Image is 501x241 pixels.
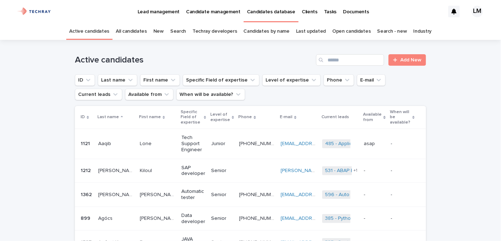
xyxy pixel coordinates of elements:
[239,141,282,146] a: [PHONE_NUMBER]
[238,113,252,121] p: Phone
[181,165,205,177] p: SAP developer
[75,55,313,65] h1: Active candidates
[391,215,415,222] p: -
[332,23,371,40] a: Open candidates
[140,139,153,147] p: Lone
[281,141,362,146] a: [EMAIL_ADDRESS][DOMAIN_NAME]
[364,139,376,147] p: asap
[388,54,426,66] a: Add New
[181,135,205,153] p: Tech Support Engineer
[181,189,205,201] p: Automatic tester
[181,108,202,126] p: Specific Field of expertise
[75,89,122,100] button: Current leads
[325,215,429,222] a: 385 - Python fejlesztő (medior/senior)-Medior
[98,214,114,222] p: Agócs
[125,89,173,100] button: Available from
[81,139,91,147] p: 1121
[81,166,92,174] p: 1212
[211,192,233,198] p: Senior
[170,23,186,40] a: Search
[75,159,426,183] tr: 12121212 [PERSON_NAME][PERSON_NAME] KiloulKiloul SAP developerSenior [PERSON_NAME][EMAIL_ADDRESS]...
[325,192,381,198] a: 596 - Auto tester-Senior
[81,190,93,198] p: 1362
[211,215,233,222] p: Senior
[70,23,110,40] a: Active candidates
[377,23,407,40] a: Search - new
[139,113,161,121] p: First name
[390,108,411,126] p: When will be available?
[81,113,85,121] p: ID
[391,192,415,198] p: -
[281,168,401,173] a: [PERSON_NAME][EMAIL_ADDRESS][DOMAIN_NAME]
[211,141,233,147] p: Junior
[239,216,282,221] a: [PHONE_NUMBER]
[98,139,113,147] p: Aaqib
[391,168,415,174] p: -
[296,23,326,40] a: Last updated
[364,190,367,198] p: -
[75,183,426,207] tr: 13621362 [PERSON_NAME][PERSON_NAME] [PERSON_NAME][PERSON_NAME] Automatic testerSenior[PHONE_NUMBE...
[414,23,432,40] a: Industry
[98,74,137,86] button: Last name
[400,57,421,62] span: Add New
[325,168,410,174] a: 531 - ABAP Entwickler Berater-Senior
[181,213,205,225] p: Data developer
[357,74,386,86] button: E-mail
[363,111,382,124] p: Available from
[325,141,451,147] a: 485 - Application Support Engineer (SAP MOM) -Medior
[210,111,230,124] p: Level of expertise
[353,168,357,173] span: + 1
[321,113,349,121] p: Current leads
[239,192,282,197] a: [PHONE_NUMBER]
[140,190,177,198] p: [PERSON_NAME]
[140,166,153,174] p: Kiloul
[244,23,290,40] a: Candidates by name
[98,166,135,174] p: [PERSON_NAME]
[183,74,259,86] button: Specific Field of expertise
[81,214,92,222] p: 899
[14,4,54,19] img: xG6Muz3VQV2JDbePcW7p
[281,192,362,197] a: [EMAIL_ADDRESS][DOMAIN_NAME]
[364,166,367,174] p: -
[97,113,119,121] p: Last name
[75,129,426,159] tr: 11211121 AaqibAaqib LoneLone Tech Support EngineerJunior[PHONE_NUMBER] [EMAIL_ADDRESS][DOMAIN_NAM...
[262,74,321,86] button: Level of expertise
[281,216,362,221] a: [EMAIL_ADDRESS][DOMAIN_NAME]
[364,214,367,222] p: -
[140,74,180,86] button: First name
[75,74,95,86] button: ID
[176,89,245,100] button: When will be available?
[140,214,177,222] p: [PERSON_NAME]
[316,54,384,66] input: Search
[192,23,237,40] a: Techray developers
[391,141,415,147] p: -
[472,6,483,17] div: LM
[116,23,147,40] a: All candidates
[153,23,164,40] a: New
[98,190,135,198] p: [PERSON_NAME]
[211,168,233,174] p: Senior
[75,207,426,231] tr: 899899 AgócsAgócs [PERSON_NAME][PERSON_NAME] Data developerSenior[PHONE_NUMBER] [EMAIL_ADDRESS][D...
[324,74,354,86] button: Phone
[280,113,292,121] p: E-mail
